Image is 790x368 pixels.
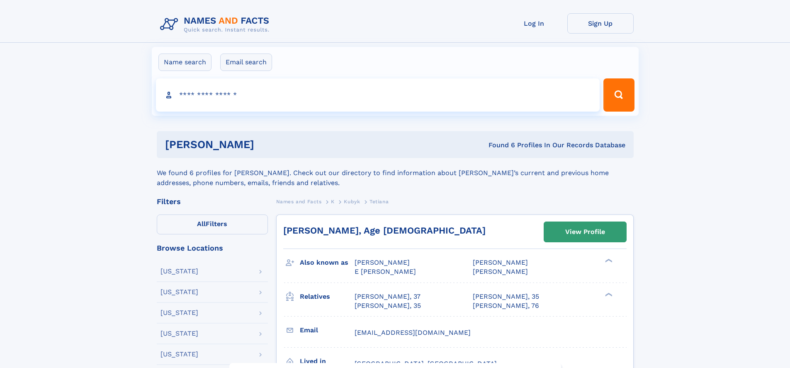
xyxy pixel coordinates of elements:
[300,323,355,337] h3: Email
[565,222,605,241] div: View Profile
[355,329,471,336] span: [EMAIL_ADDRESS][DOMAIN_NAME]
[544,222,626,242] a: View Profile
[603,258,613,263] div: ❯
[331,196,335,207] a: K
[300,256,355,270] h3: Also known as
[355,292,421,301] a: [PERSON_NAME], 37
[300,290,355,304] h3: Relatives
[344,196,360,207] a: Kubyk
[197,220,206,228] span: All
[156,78,600,112] input: search input
[603,78,634,112] button: Search Button
[344,199,360,205] span: Kubyk
[473,258,528,266] span: [PERSON_NAME]
[371,141,625,150] div: Found 6 Profiles In Our Records Database
[473,268,528,275] span: [PERSON_NAME]
[160,351,198,358] div: [US_STATE]
[160,310,198,316] div: [US_STATE]
[355,268,416,275] span: E [PERSON_NAME]
[160,330,198,337] div: [US_STATE]
[473,301,539,310] a: [PERSON_NAME], 76
[603,292,613,297] div: ❯
[355,360,497,368] span: [GEOGRAPHIC_DATA], [GEOGRAPHIC_DATA]
[160,289,198,295] div: [US_STATE]
[157,214,268,234] label: Filters
[276,196,322,207] a: Names and Facts
[220,54,272,71] label: Email search
[157,244,268,252] div: Browse Locations
[157,13,276,36] img: Logo Names and Facts
[355,258,410,266] span: [PERSON_NAME]
[369,199,389,205] span: Tetiana
[160,268,198,275] div: [US_STATE]
[473,292,539,301] a: [PERSON_NAME], 35
[157,158,634,188] div: We found 6 profiles for [PERSON_NAME]. Check out our directory to find information about [PERSON_...
[158,54,211,71] label: Name search
[501,13,567,34] a: Log In
[331,199,335,205] span: K
[355,301,421,310] a: [PERSON_NAME], 35
[283,225,486,236] a: [PERSON_NAME], Age [DEMOGRAPHIC_DATA]
[157,198,268,205] div: Filters
[165,139,372,150] h1: [PERSON_NAME]
[567,13,634,34] a: Sign Up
